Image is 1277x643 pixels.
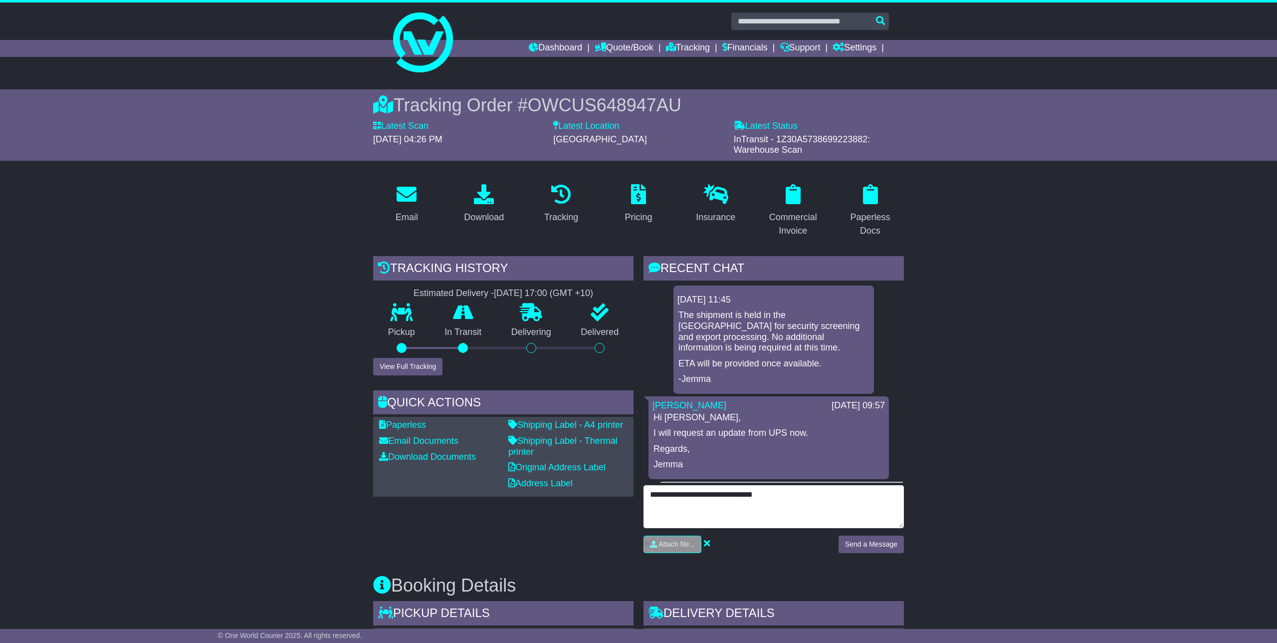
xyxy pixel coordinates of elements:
p: ETA will be provided once available. [678,358,869,369]
a: Dashboard [529,40,582,57]
div: Download [464,211,504,224]
div: Insurance [696,211,735,224]
a: Pricing [618,181,658,228]
div: [DATE] 09:57 [832,400,885,411]
span: OWCUS648947AU [528,95,681,115]
div: [DATE] 17:00 (GMT +10) [494,288,593,299]
a: Paperless [379,420,426,430]
a: Download [457,181,510,228]
div: Delivery Details [643,601,904,628]
p: Delivering [496,327,566,338]
p: In Transit [430,327,497,338]
span: [GEOGRAPHIC_DATA] [553,134,646,144]
p: Regards, [653,444,884,455]
a: Tracking [666,40,710,57]
label: Latest Status [734,121,798,132]
a: Commercial Invoice [759,181,827,241]
p: Jemma [653,459,884,470]
a: Shipping Label - A4 printer [508,420,623,430]
div: Pickup Details [373,601,634,628]
span: © One World Courier 2025. All rights reserved. [218,632,362,640]
div: Paperless Docs [843,211,897,238]
a: Settings [833,40,876,57]
a: Address Label [508,478,573,488]
p: The shipment is held in the [GEOGRAPHIC_DATA] for security screening and export processing. No ad... [678,310,869,353]
div: [DATE] 11:45 [677,295,870,306]
label: Latest Location [553,121,619,132]
button: Send a Message [839,536,904,553]
div: Pricing [625,211,652,224]
div: Email [396,211,418,224]
button: View Full Tracking [373,358,442,375]
a: Financials [722,40,768,57]
a: Shipping Label - Thermal printer [508,436,618,457]
h3: Booking Details [373,576,904,596]
a: Email [389,181,425,228]
p: Hi [PERSON_NAME], [653,412,884,423]
a: [PERSON_NAME] [652,400,726,410]
p: Pickup [373,327,430,338]
div: RECENT CHAT [643,256,904,283]
a: Original Address Label [508,462,606,472]
div: Estimated Delivery - [373,288,634,299]
a: Tracking [538,181,585,228]
p: -Jemma [678,374,869,385]
div: Tracking [544,211,578,224]
div: Tracking history [373,256,634,283]
div: Tracking Order # [373,94,904,116]
a: Email Documents [379,436,458,446]
label: Latest Scan [373,121,428,132]
p: Delivered [566,327,634,338]
div: Quick Actions [373,390,634,417]
a: Insurance [689,181,742,228]
div: Commercial Invoice [766,211,820,238]
a: Support [780,40,821,57]
span: InTransit - 1Z30A5738699223882: Warehouse Scan [734,134,870,155]
a: Download Documents [379,452,476,462]
a: Quote/Book [595,40,653,57]
span: [DATE] 04:26 PM [373,134,442,144]
a: Paperless Docs [837,181,904,241]
p: I will request an update from UPS now. [653,428,884,439]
